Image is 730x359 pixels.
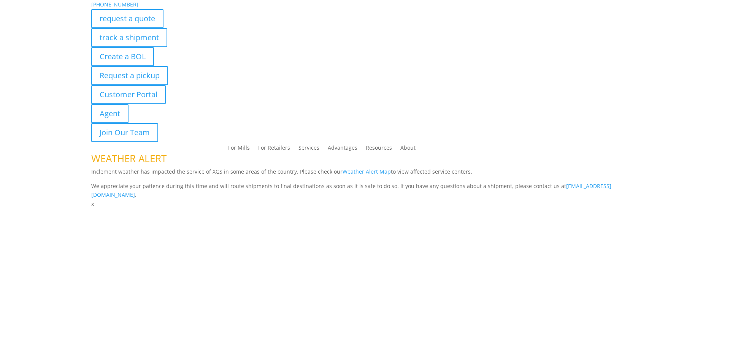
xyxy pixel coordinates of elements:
a: [PHONE_NUMBER] [91,1,138,8]
a: Join Our Team [91,123,158,142]
p: x [91,199,639,209]
h1: Contact Us [91,209,639,224]
a: Request a pickup [91,66,168,85]
p: Complete the form below and a member of our team will be in touch within 24 hours. [91,224,639,233]
a: Resources [366,145,392,153]
a: Create a BOL [91,47,154,66]
a: About [400,145,416,153]
a: Agent [91,104,129,123]
p: Inclement weather has impacted the service of XGS in some areas of the country. Please check our ... [91,167,639,182]
a: request a quote [91,9,163,28]
a: Customer Portal [91,85,166,104]
a: track a shipment [91,28,167,47]
a: For Mills [228,145,250,153]
span: WEATHER ALERT [91,152,167,165]
a: Weather Alert Map [343,168,391,175]
a: For Retailers [258,145,290,153]
a: Advantages [328,145,357,153]
p: We appreciate your patience during this time and will route shipments to final destinations as so... [91,182,639,200]
a: Services [298,145,319,153]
